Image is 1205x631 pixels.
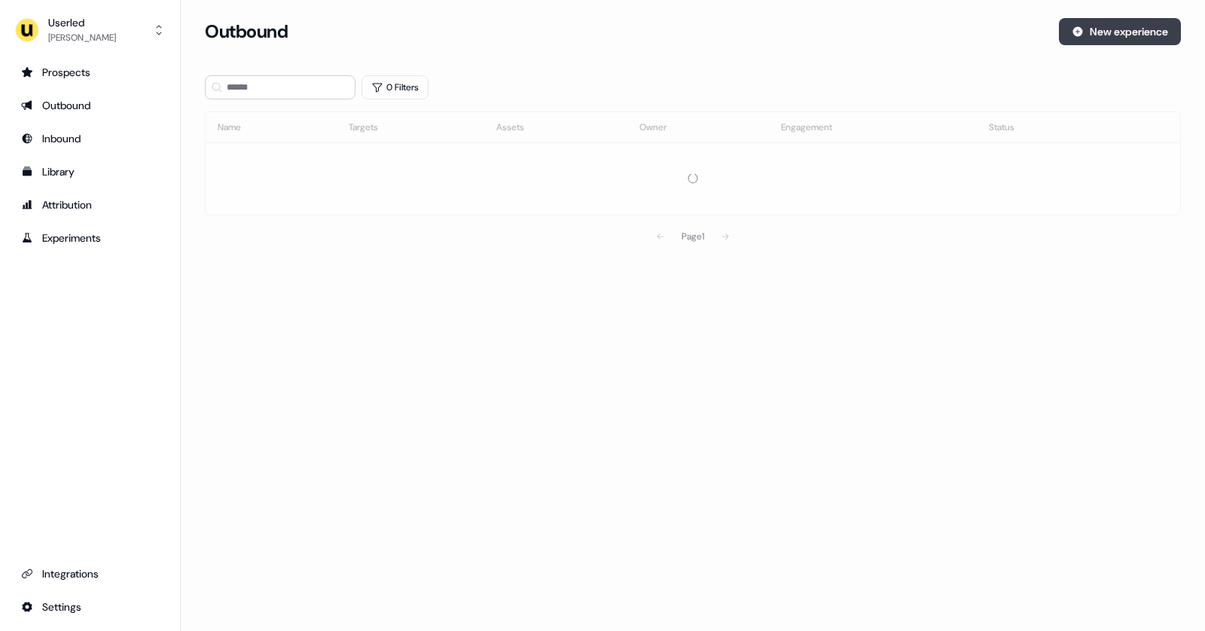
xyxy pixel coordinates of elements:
[12,226,168,250] a: Go to experiments
[21,599,159,614] div: Settings
[1059,18,1181,45] button: New experience
[12,12,168,48] button: Userled[PERSON_NAME]
[21,65,159,80] div: Prospects
[12,127,168,151] a: Go to Inbound
[21,131,159,146] div: Inbound
[21,164,159,179] div: Library
[21,98,159,113] div: Outbound
[21,566,159,581] div: Integrations
[12,595,168,619] a: Go to integrations
[21,197,159,212] div: Attribution
[48,30,116,45] div: [PERSON_NAME]
[48,15,116,30] div: Userled
[12,93,168,117] a: Go to outbound experience
[12,562,168,586] a: Go to integrations
[12,193,168,217] a: Go to attribution
[361,75,429,99] button: 0 Filters
[205,20,288,43] h3: Outbound
[12,60,168,84] a: Go to prospects
[21,230,159,245] div: Experiments
[12,160,168,184] a: Go to templates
